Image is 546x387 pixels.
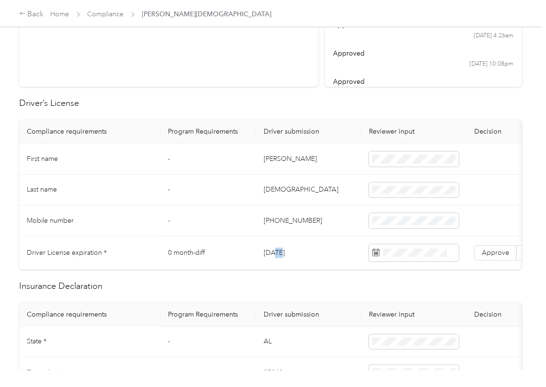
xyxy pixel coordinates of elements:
[19,303,160,327] th: Compliance requirements
[470,60,514,68] time: [DATE] 10:08pm
[334,77,514,87] div: approved
[19,120,160,144] th: Compliance requirements
[334,48,514,58] div: approved
[27,368,59,376] span: Zip code *
[492,333,546,387] iframe: Everlance-gr Chat Button Frame
[19,175,160,206] td: Last name
[256,120,361,144] th: Driver submission
[19,280,522,293] h2: Insurance Declaration
[160,205,256,237] td: -
[19,97,522,110] h2: Driver’s License
[256,144,361,175] td: [PERSON_NAME]
[19,205,160,237] td: Mobile number
[256,327,361,358] td: AL
[160,144,256,175] td: -
[256,237,361,270] td: [DATE]
[27,249,107,257] span: Driver License expiration *
[27,337,46,345] span: State *
[19,9,44,20] div: Back
[51,10,69,18] a: Home
[361,120,467,144] th: Reviewer input
[160,237,256,270] td: 0 month-diff
[361,303,467,327] th: Reviewer input
[160,175,256,206] td: -
[19,144,160,175] td: First name
[256,205,361,237] td: [PHONE_NUMBER]
[142,9,272,19] span: [PERSON_NAME][DEMOGRAPHIC_DATA]
[256,303,361,327] th: Driver submission
[88,10,124,18] a: Compliance
[482,249,509,257] span: Approve
[27,155,58,163] span: First name
[256,175,361,206] td: [DEMOGRAPHIC_DATA]
[474,32,514,40] time: [DATE] 4:26am
[160,303,256,327] th: Program Requirements
[19,237,160,270] td: Driver License expiration *
[27,216,74,225] span: Mobile number
[160,327,256,358] td: -
[19,327,160,358] td: State *
[27,185,57,193] span: Last name
[160,120,256,144] th: Program Requirements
